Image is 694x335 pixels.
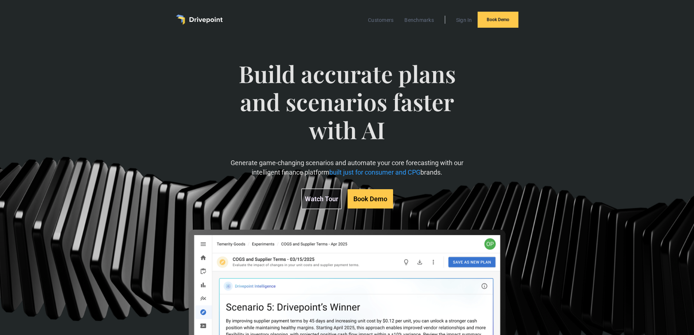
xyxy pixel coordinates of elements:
a: Benchmarks [401,15,438,25]
a: Book Demo [348,189,393,209]
p: Generate game-changing scenarios and automate your core forecasting with our intelligent finance ... [227,158,467,176]
a: Book Demo [478,12,518,28]
a: Customers [364,15,397,25]
a: home [176,15,223,25]
a: Sign In [452,15,476,25]
span: Build accurate plans and scenarios faster with AI [227,60,467,158]
a: Watch Tour [301,188,342,209]
span: built just for consumer and CPG [329,168,420,176]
